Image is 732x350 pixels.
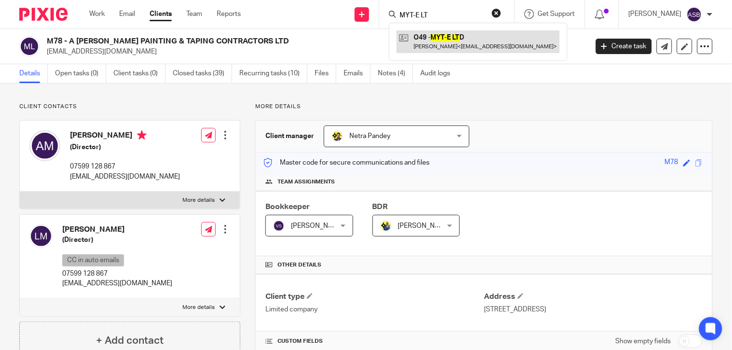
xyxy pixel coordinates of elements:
p: Limited company [265,305,484,314]
h5: (Director) [62,235,172,245]
i: Primary [137,130,147,140]
img: svg%3E [29,224,53,248]
h4: [PERSON_NAME] [62,224,172,235]
a: Closed tasks (39) [173,64,232,83]
p: More details [182,304,215,311]
span: Netra Pandey [349,133,390,140]
a: Email [119,9,135,19]
h4: CUSTOM FIELDS [265,337,484,345]
h4: + Add contact [96,333,164,348]
img: svg%3E [29,130,60,161]
a: Recurring tasks (10) [239,64,307,83]
h3: Client manager [265,131,314,141]
p: [EMAIL_ADDRESS][DOMAIN_NAME] [70,172,180,182]
p: More details [255,103,713,111]
span: Get Support [538,11,575,17]
p: 07599 128 867 [62,269,172,279]
a: Files [315,64,336,83]
img: Dennis-Starbridge.jpg [380,220,392,232]
span: Bookkeeper [265,203,310,210]
p: [STREET_ADDRESS] [484,305,703,314]
h4: [PERSON_NAME] [70,130,180,142]
span: [PERSON_NAME] [398,223,451,229]
span: BDR [373,203,388,210]
a: Work [89,9,105,19]
p: CC in auto emails [62,254,124,266]
a: Notes (4) [378,64,413,83]
h4: Address [484,292,703,302]
a: Clients [150,9,172,19]
a: Open tasks (0) [55,64,106,83]
button: Clear [492,8,501,18]
h5: (Director) [70,142,180,152]
span: Other details [277,261,321,269]
input: Search [399,12,485,20]
p: 07599 128 867 [70,162,180,171]
a: Client tasks (0) [113,64,166,83]
h2: M78 - A [PERSON_NAME] PAINTING & TAPING CONTRACTORS LTD [47,36,474,46]
h4: Client type [265,292,484,302]
span: Team assignments [277,178,335,186]
span: [PERSON_NAME] [291,223,344,229]
p: Master code for secure communications and files [263,158,429,168]
img: svg%3E [273,220,285,232]
div: M78 [665,157,678,168]
p: More details [182,196,215,204]
p: Client contacts [19,103,240,111]
img: svg%3E [687,7,702,22]
p: [EMAIL_ADDRESS][DOMAIN_NAME] [47,47,581,56]
img: Netra-New-Starbridge-Yellow.jpg [331,130,343,142]
img: svg%3E [19,36,40,56]
a: Create task [596,39,652,54]
a: Details [19,64,48,83]
a: Team [186,9,202,19]
a: Emails [344,64,371,83]
img: Pixie [19,8,68,21]
p: [PERSON_NAME] [629,9,682,19]
label: Show empty fields [616,336,671,346]
a: Reports [217,9,241,19]
a: Audit logs [420,64,457,83]
p: [EMAIL_ADDRESS][DOMAIN_NAME] [62,279,172,288]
